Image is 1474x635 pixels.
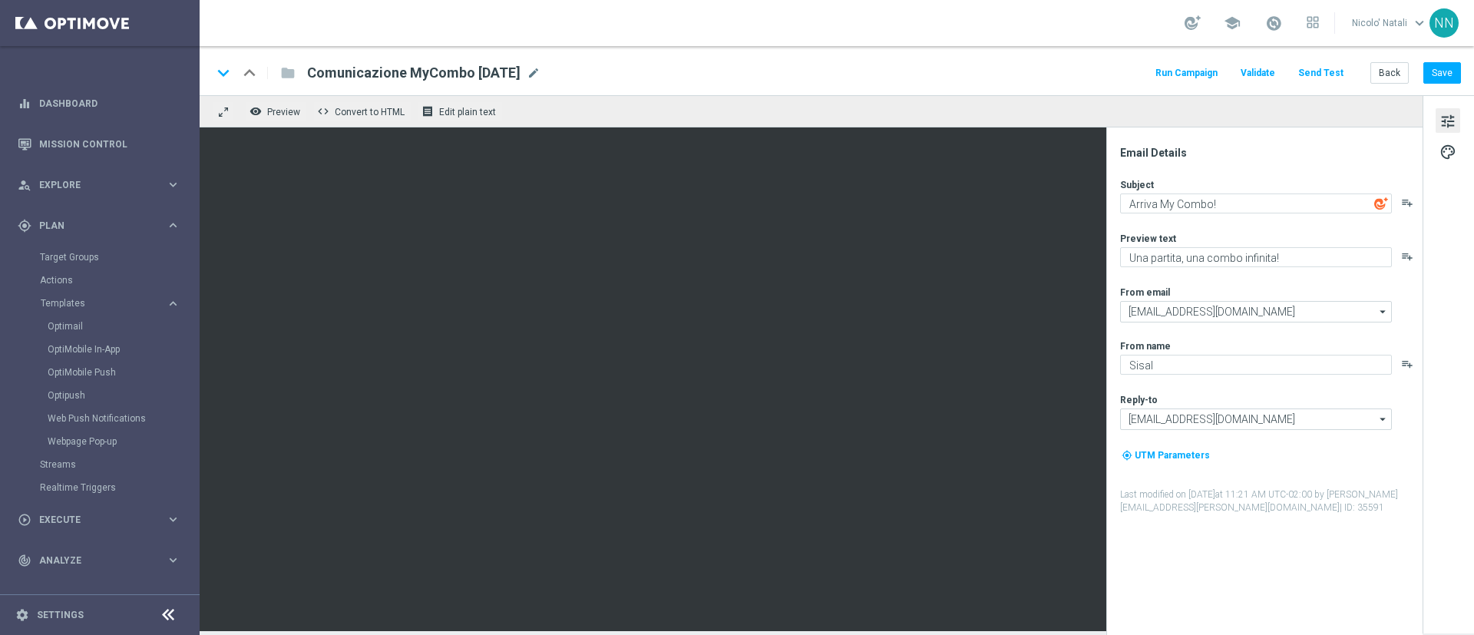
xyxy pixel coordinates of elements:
i: arrow_drop_down [1376,302,1391,322]
span: Edit plain text [439,107,496,117]
i: remove_red_eye [250,105,262,117]
i: track_changes [18,554,31,567]
label: From name [1120,340,1171,352]
button: Back [1370,62,1409,84]
a: Nicolo' Natalikeyboard_arrow_down [1350,12,1429,35]
div: Plan [18,219,166,233]
button: my_location UTM Parameters [1120,447,1211,464]
input: Select [1120,301,1392,322]
a: Settings [37,610,84,620]
span: Plan [39,221,166,230]
i: gps_fixed [18,219,31,233]
div: Dashboard [18,83,180,124]
button: remove_red_eye Preview [246,101,307,121]
div: Target Groups [40,246,198,269]
span: Execute [39,515,166,524]
div: Templates [40,292,198,453]
button: Templates keyboard_arrow_right [40,297,181,309]
span: Templates [41,299,150,308]
div: Templates [41,299,166,308]
div: Realtime Triggers [40,476,198,499]
button: code Convert to HTML [313,101,411,121]
div: Execute [18,513,166,527]
button: tune [1436,108,1460,133]
div: OptiMobile In-App [48,338,198,361]
span: Validate [1241,68,1275,78]
a: Mission Control [39,124,180,164]
button: Save [1423,62,1461,84]
button: receipt Edit plain text [418,101,503,121]
i: play_circle_outline [18,513,31,527]
div: Email Details [1120,146,1421,160]
button: play_circle_outline Execute keyboard_arrow_right [17,514,181,526]
a: Webpage Pop-up [48,435,160,448]
span: tune [1439,111,1456,131]
i: equalizer [18,97,31,111]
i: keyboard_arrow_right [166,553,180,567]
button: gps_fixed Plan keyboard_arrow_right [17,220,181,232]
span: school [1224,15,1241,31]
input: Select [1120,408,1392,430]
span: mode_edit [527,66,540,80]
button: Run Campaign [1153,63,1220,84]
button: playlist_add [1401,358,1413,370]
a: Optimail [48,320,160,332]
div: Actions [40,269,198,292]
a: OptiMobile In-App [48,343,160,356]
button: equalizer Dashboard [17,98,181,110]
div: Web Push Notifications [48,407,198,430]
div: track_changes Analyze keyboard_arrow_right [17,554,181,567]
span: keyboard_arrow_down [1411,15,1428,31]
i: keyboard_arrow_right [166,218,180,233]
i: my_location [1122,450,1132,461]
button: playlist_add [1401,250,1413,263]
a: Dashboard [39,83,180,124]
i: settings [15,608,29,622]
button: person_search Explore keyboard_arrow_right [17,179,181,191]
button: Send Test [1296,63,1346,84]
span: Explore [39,180,166,190]
div: Mission Control [18,124,180,164]
a: Actions [40,274,160,286]
label: Preview text [1120,233,1176,245]
i: keyboard_arrow_right [166,296,180,311]
label: Subject [1120,179,1154,191]
i: arrow_drop_down [1376,409,1391,429]
span: | ID: 35591 [1340,502,1384,513]
div: NN [1429,8,1459,38]
span: UTM Parameters [1135,450,1210,461]
label: From email [1120,286,1170,299]
div: Streams [40,453,198,476]
span: Comunicazione MyCombo 23-08-2025 [307,64,521,82]
span: Convert to HTML [335,107,405,117]
button: Validate [1238,63,1277,84]
a: Realtime Triggers [40,481,160,494]
i: person_search [18,178,31,192]
button: playlist_add [1401,197,1413,209]
span: Preview [267,107,300,117]
i: keyboard_arrow_down [212,61,235,84]
a: Web Push Notifications [48,412,160,425]
label: Last modified on [DATE] at 11:21 AM UTC-02:00 by [PERSON_NAME][EMAIL_ADDRESS][PERSON_NAME][DOMAIN... [1120,488,1421,514]
a: Target Groups [40,251,160,263]
button: Mission Control [17,138,181,150]
div: Webpage Pop-up [48,430,198,453]
div: Analyze [18,554,166,567]
a: Optipush [48,389,160,402]
i: keyboard_arrow_right [166,594,180,608]
div: Explore [18,178,166,192]
span: code [317,105,329,117]
a: Streams [40,458,160,471]
i: keyboard_arrow_right [166,512,180,527]
i: keyboard_arrow_right [166,177,180,192]
button: palette [1436,139,1460,164]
